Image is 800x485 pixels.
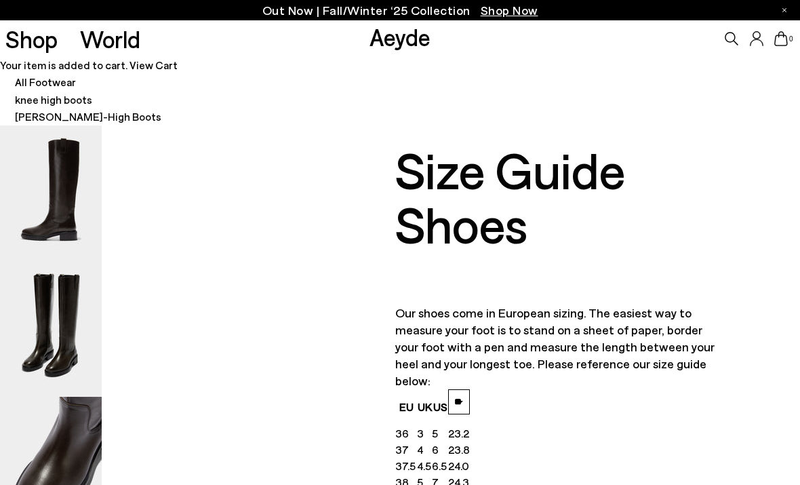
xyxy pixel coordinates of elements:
[417,458,432,474] td: 4.5
[395,458,417,474] td: 37.5
[481,3,538,18] span: Navigate to /collections/new-in
[774,31,788,46] a: 0
[262,2,538,19] p: Out Now | Fall/Winter ‘25 Collection
[448,442,470,458] td: 23.8
[129,58,178,71] a: View Cart
[432,425,448,442] td: 5
[395,142,725,196] div: Size Guide
[432,442,448,458] td: 6
[80,27,140,51] a: World
[432,389,448,425] th: US
[5,27,58,51] a: Shop
[448,458,470,474] td: 24.0
[395,305,725,389] p: Our shoes come in European sizing. The easiest way to measure your foot is to stand on a sheet of...
[417,425,432,442] td: 3
[395,442,417,458] td: 37
[15,93,92,106] a: knee high boots
[369,22,431,51] a: Aeyde
[432,458,448,474] td: 6.5
[395,389,417,425] th: EU
[15,110,161,123] span: [PERSON_NAME]-High Boots
[15,75,76,88] a: All Footwear
[448,425,470,442] td: 23.2
[417,389,432,425] th: UK
[788,35,795,43] span: 0
[395,425,417,442] td: 36
[395,196,725,250] div: Shoes
[417,442,432,458] td: 4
